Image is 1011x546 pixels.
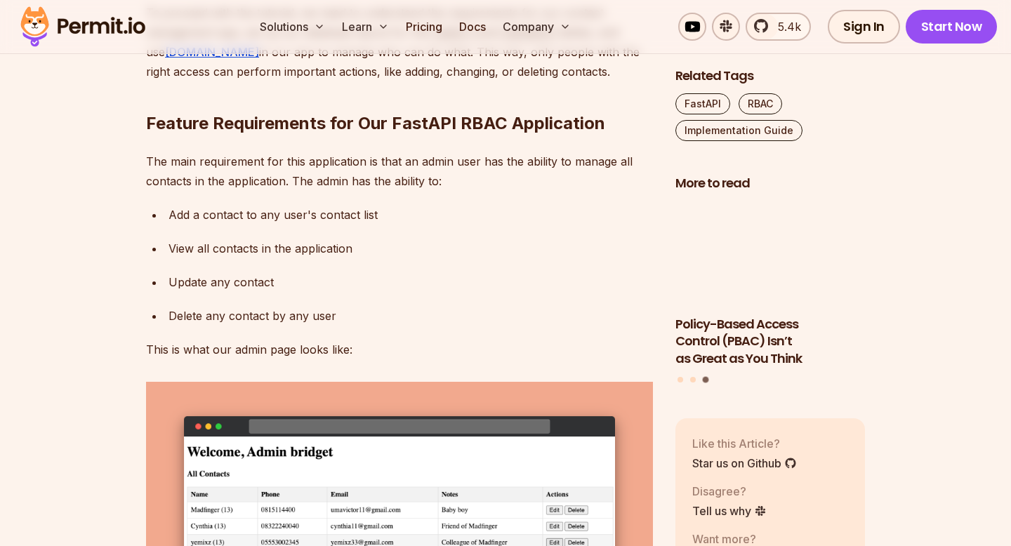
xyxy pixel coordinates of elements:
a: Start Now [906,10,998,44]
p: The main requirement for this application is that an admin user has the ability to manage all con... [146,152,653,191]
h2: More to read [675,175,865,192]
button: Go to slide 2 [690,376,696,382]
a: 5.4k [746,13,811,41]
button: Solutions [254,13,331,41]
p: This is what our admin page looks like: [146,340,653,359]
div: Delete any contact by any user [168,306,653,326]
a: Sign In [828,10,900,44]
h2: Feature Requirements for Our FastAPI RBAC Application [146,56,653,135]
p: Disagree? [692,482,767,499]
div: View all contacts in the application [168,239,653,258]
h3: Policy-Based Access Control (PBAC) Isn’t as Great as You Think [675,315,865,367]
a: Tell us why [692,502,767,519]
img: Policy-Based Access Control (PBAC) Isn’t as Great as You Think [675,201,865,307]
p: Like this Article? [692,434,797,451]
div: Update any contact [168,272,653,292]
a: FastAPI [675,93,730,114]
span: 5.4k [769,18,801,35]
h2: Related Tags [675,67,865,85]
a: Pricing [400,13,448,41]
button: Company [497,13,576,41]
a: Implementation Guide [675,120,802,141]
div: Add a contact to any user's contact list [168,205,653,225]
button: Go to slide 3 [702,376,708,382]
div: Posts [675,201,865,385]
button: Learn [336,13,395,41]
button: Go to slide 1 [678,376,683,382]
a: Star us on Github [692,454,797,471]
li: 3 of 3 [675,201,865,368]
a: Docs [454,13,491,41]
a: RBAC [739,93,782,114]
img: Permit logo [14,3,152,51]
